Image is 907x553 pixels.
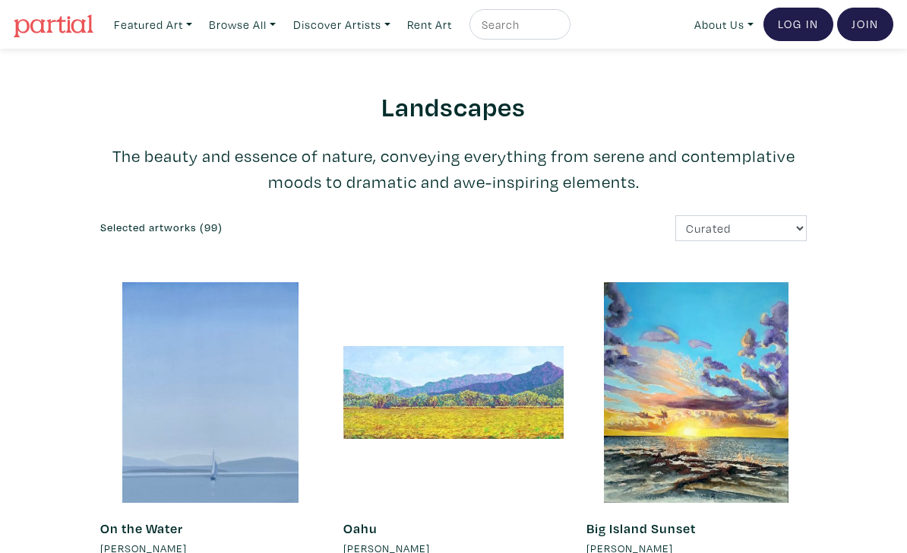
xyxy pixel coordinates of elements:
h6: Selected artworks (99) [100,221,442,234]
a: Rent Art [400,9,459,40]
a: Big Island Sunset [586,520,696,537]
a: About Us [687,9,760,40]
a: Featured Art [107,9,199,40]
h2: Landscapes [100,90,807,122]
a: Browse All [202,9,283,40]
a: Oahu [343,520,378,537]
a: On the Water [100,520,183,537]
p: The beauty and essence of nature, conveying everything from serene and contemplative moods to dra... [100,143,807,195]
a: Join [837,8,893,41]
input: Search [480,15,556,34]
a: Log In [763,8,833,41]
a: Discover Artists [286,9,397,40]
